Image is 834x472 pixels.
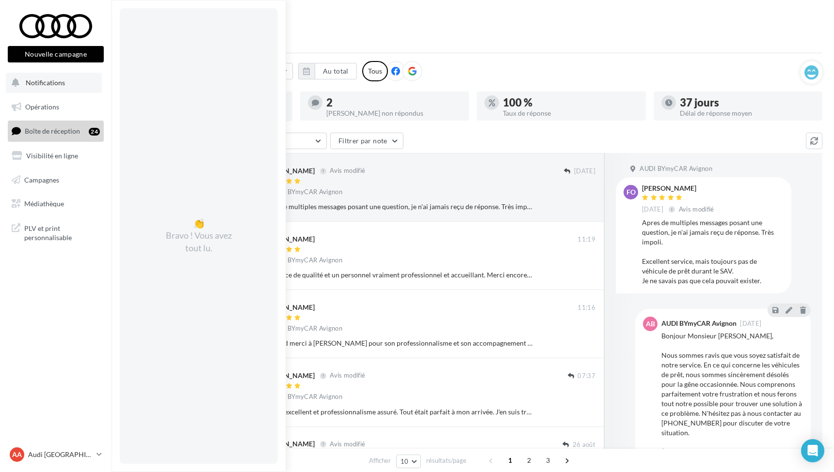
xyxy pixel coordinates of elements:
[298,63,357,79] button: Au total
[24,222,100,243] span: PLV et print personnalisable
[12,450,22,459] span: AA
[260,338,532,348] div: Un grand merci à [PERSON_NAME] pour son professionnalisme et son accompagnement du début à la fin...
[801,439,824,462] div: Open Intercom Messenger
[401,457,409,465] span: 10
[24,175,59,183] span: Campagnes
[326,110,462,117] div: [PERSON_NAME] non répondus
[89,128,100,136] div: 24
[315,63,357,79] button: Au total
[28,450,93,459] p: Audi [GEOGRAPHIC_DATA]
[326,97,462,108] div: 2
[577,372,595,381] span: 07:37
[369,456,391,465] span: Afficher
[26,152,78,160] span: Visibilité en ligne
[503,110,638,117] div: Taux de réponse
[574,167,595,176] span: [DATE]
[6,97,106,117] a: Opérations
[661,331,803,467] div: Bonjour Monsieur [PERSON_NAME], Nous sommes ravis que vous soyez satisfait de notre service. En c...
[502,453,518,468] span: 1
[426,456,466,465] span: résultats/page
[642,185,716,192] div: [PERSON_NAME]
[330,167,365,175] span: Avis modifié
[661,320,737,327] div: AUDI BYmyCAR Avignon
[270,256,342,265] span: AUDI BYmyCAR Avignon
[260,439,315,449] div: [PERSON_NAME]
[330,440,365,448] span: Avis modifié
[270,393,342,401] span: AUDI BYmyCAR Avignon
[362,61,388,81] div: Tous
[260,371,315,381] div: [PERSON_NAME]
[540,453,556,468] span: 3
[260,202,532,212] div: Apres de multiples messages posant une question, je n'ai jamais reçu de réponse. Très impoli. Exc...
[123,15,822,30] div: Boîte de réception
[260,407,532,417] div: Accueil excellent et professionnalisme assuré. Tout était parfait à mon arrivée. J'en suis très c...
[6,194,106,214] a: Médiathèque
[642,218,784,286] div: Apres de multiples messages posant une question, je n'ai jamais reçu de réponse. Très impoli. Exc...
[270,188,342,197] span: AUDI BYmyCAR Avignon
[646,319,655,329] span: AB
[642,205,663,214] span: [DATE]
[6,121,106,141] a: Boîte de réception24
[260,234,315,244] div: [PERSON_NAME]
[26,78,65,87] span: Notifications
[740,320,761,327] span: [DATE]
[25,103,59,111] span: Opérations
[6,146,106,166] a: Visibilité en ligne
[396,455,421,468] button: 10
[640,165,712,173] span: AUDI BYmyCAR Avignon
[680,110,815,117] div: Délai de réponse moyen
[8,445,104,464] a: AA Audi [GEOGRAPHIC_DATA]
[521,453,537,468] span: 2
[503,97,638,108] div: 100 %
[330,372,365,380] span: Avis modifié
[260,270,532,280] div: Un service de qualité et un personnel vraiment professionnel et accueillant. Merci encore à [PERS...
[577,235,595,244] span: 11:19
[270,324,342,333] span: AUDI BYmyCAR Avignon
[260,303,315,312] div: [PERSON_NAME]
[577,304,595,312] span: 11:16
[260,166,315,176] div: [PERSON_NAME]
[6,73,102,93] button: Notifications
[679,205,714,213] span: Avis modifié
[25,127,80,135] span: Boîte de réception
[6,218,106,246] a: PLV et print personnalisable
[626,187,636,197] span: Fo
[24,199,64,208] span: Médiathèque
[6,170,106,190] a: Campagnes
[680,97,815,108] div: 37 jours
[330,133,403,149] button: Filtrer par note
[8,46,104,62] button: Nouvelle campagne
[573,441,595,449] span: 26 août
